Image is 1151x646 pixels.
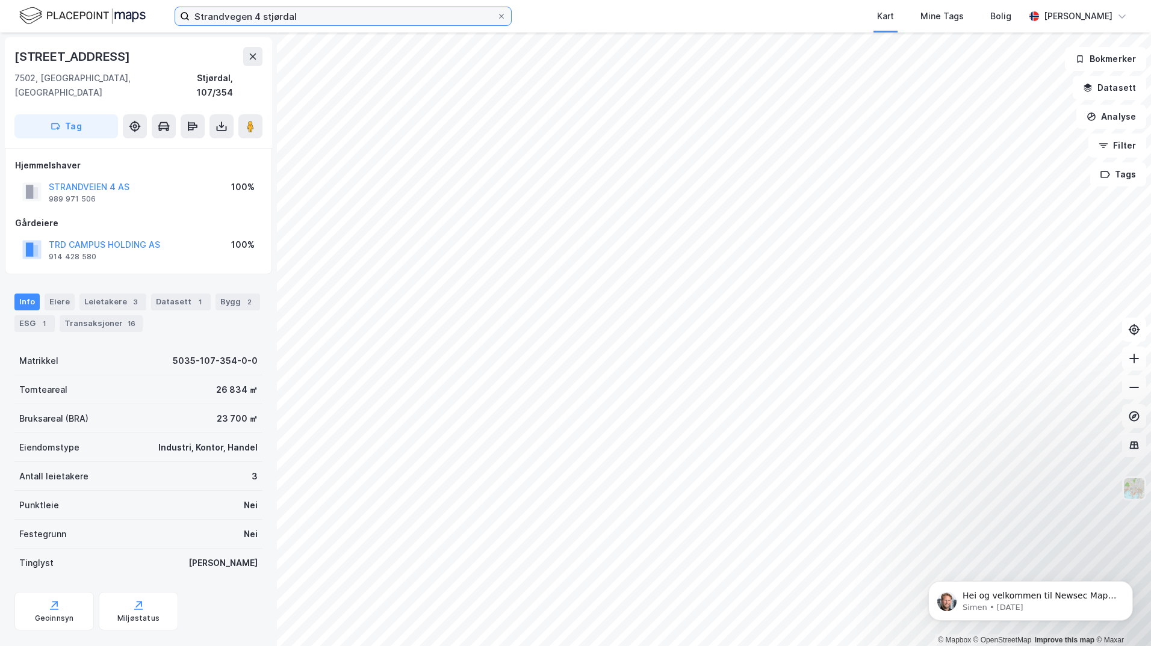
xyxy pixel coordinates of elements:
[173,354,258,368] div: 5035-107-354-0-0
[79,294,146,310] div: Leietakere
[14,315,55,332] div: ESG
[125,318,138,330] div: 16
[15,216,262,230] div: Gårdeiere
[19,469,88,484] div: Antall leietakere
[1088,134,1146,158] button: Filter
[1076,105,1146,129] button: Analyse
[216,294,260,310] div: Bygg
[990,9,1011,23] div: Bolig
[14,294,40,310] div: Info
[19,556,54,570] div: Tinglyst
[231,238,255,252] div: 100%
[19,5,146,26] img: logo.f888ab2527a4732fd821a326f86c7f29.svg
[60,315,143,332] div: Transaksjoner
[252,469,258,484] div: 3
[129,296,141,308] div: 3
[45,294,75,310] div: Eiere
[1123,477,1146,500] img: Z
[188,556,258,570] div: [PERSON_NAME]
[15,158,262,173] div: Hjemmelshaver
[231,180,255,194] div: 100%
[194,296,206,308] div: 1
[14,47,132,66] div: [STREET_ADDRESS]
[877,9,894,23] div: Kart
[158,440,258,455] div: Industri, Kontor, Handel
[910,556,1151,640] iframe: Intercom notifications message
[217,411,258,426] div: 23 700 ㎡
[243,296,255,308] div: 2
[151,294,211,310] div: Datasett
[19,440,79,455] div: Eiendomstype
[49,252,96,262] div: 914 428 580
[19,354,58,368] div: Matrikkel
[14,114,118,138] button: Tag
[1073,76,1146,100] button: Datasett
[1035,636,1094,644] a: Improve this map
[244,527,258,541] div: Nei
[1090,162,1146,186] button: Tags
[19,498,59,512] div: Punktleie
[244,498,258,512] div: Nei
[117,614,160,623] div: Miljøstatus
[920,9,964,23] div: Mine Tags
[1065,47,1146,71] button: Bokmerker
[938,636,971,644] a: Mapbox
[49,194,96,204] div: 989 971 506
[197,71,262,100] div: Stjørdal, 107/354
[14,71,197,100] div: 7502, [GEOGRAPHIC_DATA], [GEOGRAPHIC_DATA]
[38,318,50,330] div: 1
[35,614,74,623] div: Geoinnsyn
[19,411,88,426] div: Bruksareal (BRA)
[973,636,1032,644] a: OpenStreetMap
[19,527,66,541] div: Festegrunn
[19,383,67,397] div: Tomteareal
[1044,9,1112,23] div: [PERSON_NAME]
[190,7,497,25] input: Søk på adresse, matrikkel, gårdeiere, leietakere eller personer
[216,383,258,397] div: 26 834 ㎡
